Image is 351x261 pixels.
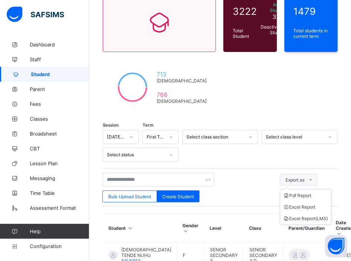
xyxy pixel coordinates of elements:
[30,146,89,151] span: CBT
[231,26,259,41] div: Total Student
[30,228,89,234] span: Help
[103,123,119,128] span: Session
[103,214,177,242] th: Student
[286,177,305,183] span: Export as
[143,123,153,128] span: Term
[30,101,89,107] span: Fees
[261,2,286,13] span: Active Student
[30,86,89,92] span: Parent
[107,152,165,158] div: Select status
[147,134,165,140] div: First Term
[108,194,151,199] span: Bulk Upload Student
[157,78,207,84] span: [DEMOGRAPHIC_DATA]
[204,214,244,242] th: Level
[121,247,171,258] span: [DEMOGRAPHIC_DATA] TENDE NUHU
[294,6,329,17] span: 1479
[7,7,64,22] img: safsims
[127,225,134,231] i: Sort in Ascending Order
[30,175,89,181] span: Messaging
[30,56,89,62] span: Staff
[272,13,286,20] span: 3221
[261,24,286,35] span: Deactivated Student
[266,134,324,140] div: Select class level
[30,42,89,48] span: Dashboard
[30,190,89,196] span: Time Table
[244,214,283,242] th: Class
[233,6,257,17] span: 3222
[30,243,89,249] span: Configuration
[294,28,329,39] span: Total students in current term
[30,131,89,137] span: Broadsheet
[157,98,207,104] span: [DEMOGRAPHIC_DATA]
[30,205,89,211] span: Assessment Format
[157,71,207,78] span: 713
[186,134,245,140] div: Select class section
[280,190,331,201] li: dropdown-list-item-null-0
[280,201,331,213] li: dropdown-list-item-null-1
[283,214,331,242] th: Parent/Guardian
[157,91,207,98] span: 766
[30,116,89,122] span: Classes
[30,160,89,166] span: Lesson Plan
[280,213,331,224] li: dropdown-list-item-null-2
[107,134,125,140] div: [DATE]-[DATE]
[177,214,204,242] th: Gender
[336,231,342,236] i: Sort in Ascending Order
[183,228,189,234] i: Sort in Ascending Order
[162,194,194,199] span: Create Student
[325,235,347,257] button: Open asap
[31,71,89,77] span: Student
